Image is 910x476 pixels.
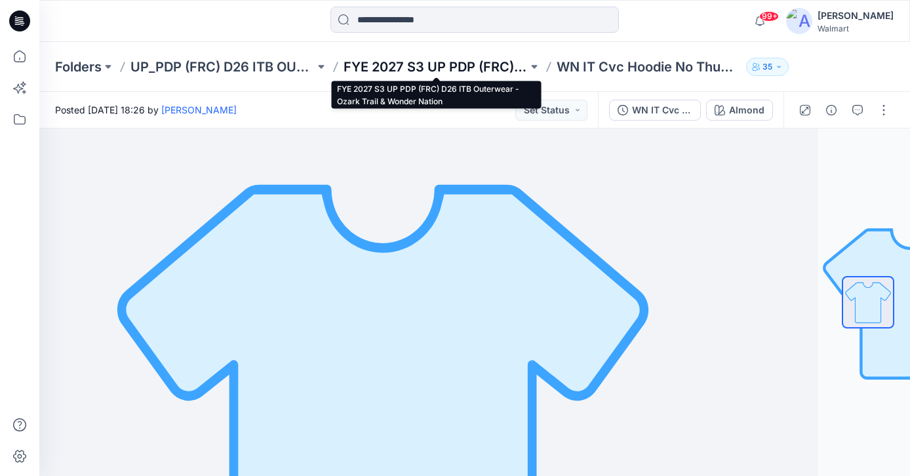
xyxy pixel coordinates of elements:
a: Folders [55,58,102,76]
span: 99+ [759,11,779,22]
div: Walmart [818,24,894,33]
div: WN IT Cvc Hoodie No Thumb_1003 Avtr Changed [632,103,692,117]
span: Posted [DATE] 18:26 by [55,103,237,117]
div: Almond [729,103,764,117]
p: 35 [762,60,772,74]
button: Details [821,100,842,121]
p: WN IT Cvc Hoodie No Thumb_1003 NEW [557,58,741,76]
button: 35 [746,58,789,76]
img: All colorways [843,277,893,327]
button: Almond [706,100,773,121]
img: avatar [786,8,812,34]
button: WN IT Cvc Hoodie No Thumb_1003 Avtr Changed [609,100,701,121]
a: [PERSON_NAME] [161,104,237,115]
div: [PERSON_NAME] [818,8,894,24]
a: FYE 2027 S3 UP PDP (FRC) D26 ITB Outerwear - Ozark Trail & Wonder Nation [344,58,528,76]
a: UP_PDP (FRC) D26 ITB OUTERWEAR [130,58,315,76]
